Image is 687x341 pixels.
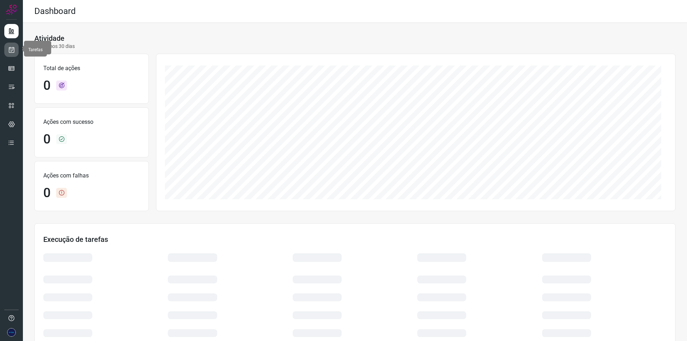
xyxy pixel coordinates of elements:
p: Ações com sucesso [43,118,140,126]
p: Total de ações [43,64,140,73]
p: Últimos 30 dias [34,43,75,50]
span: Tarefas [28,47,43,52]
h2: Dashboard [34,6,76,16]
p: Ações com falhas [43,171,140,180]
h3: Execução de tarefas [43,235,667,244]
img: ec3b18c95a01f9524ecc1107e33c14f6.png [7,328,16,337]
h1: 0 [43,78,50,93]
h1: 0 [43,185,50,201]
h1: 0 [43,132,50,147]
img: Logo [6,4,17,15]
h3: Atividade [34,34,64,43]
